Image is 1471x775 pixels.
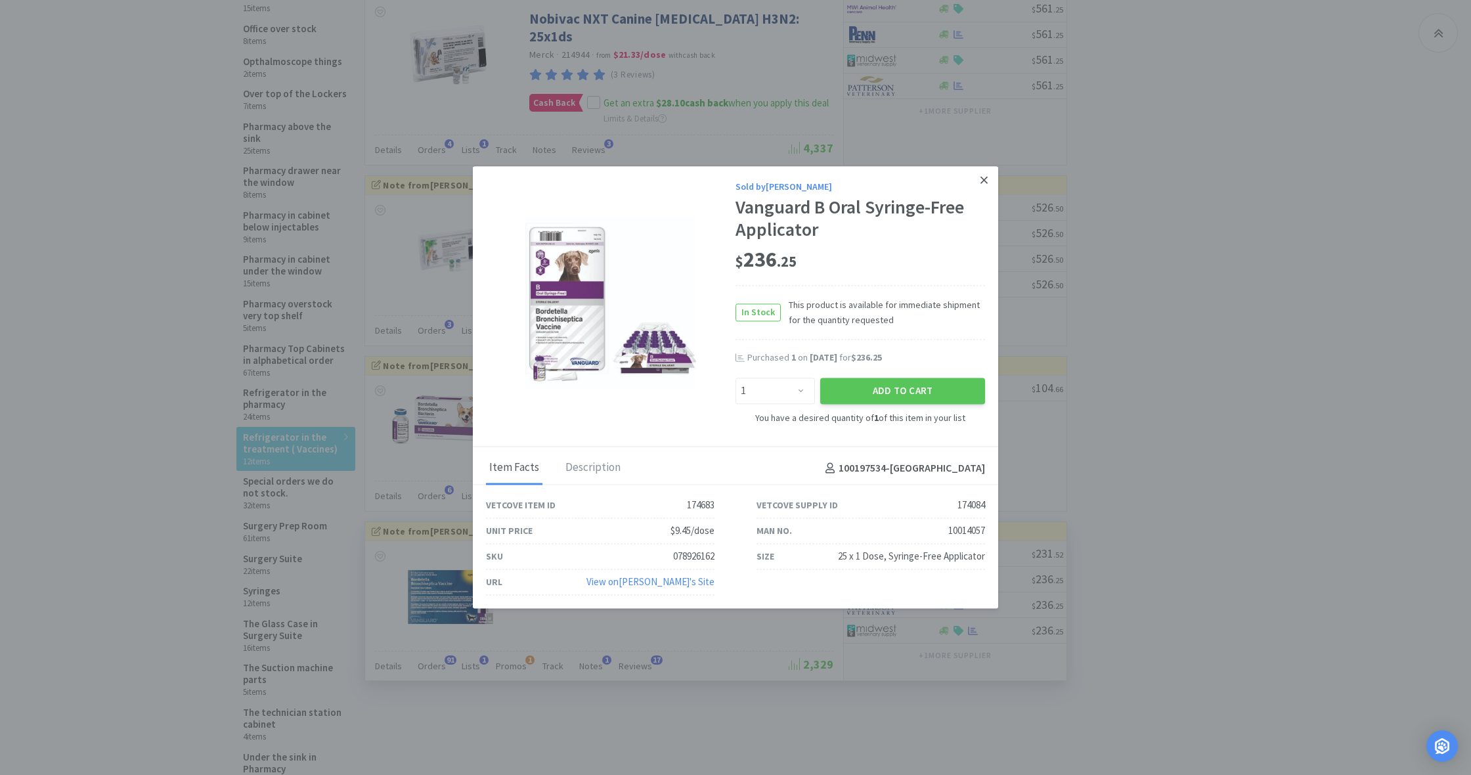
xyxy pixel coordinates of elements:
span: 1 [791,351,796,363]
span: . 25 [777,252,797,271]
div: 25 x 1 Dose, Syringe-Free Applicator [838,549,985,565]
div: Unit Price [486,523,533,538]
div: Sold by [PERSON_NAME] [736,179,985,194]
div: Man No. [757,523,792,538]
div: Size [757,549,774,564]
div: Item Facts [486,452,542,485]
div: Vanguard B Oral Syringe-Free Applicator [736,197,985,241]
div: 174084 [957,498,985,514]
div: SKU [486,549,503,564]
div: Vetcove Item ID [486,498,556,512]
span: $236.25 [851,351,882,363]
div: URL [486,575,502,589]
button: Add to Cart [820,378,985,404]
div: Purchased on for [747,351,985,365]
a: View on[PERSON_NAME]'s Site [586,576,714,588]
div: 174683 [687,498,714,514]
span: $ [736,252,743,271]
strong: 1 [874,412,879,424]
div: You have a desired quantity of of this item in your list [736,410,985,425]
div: Open Intercom Messenger [1426,730,1458,762]
img: 5381fea8405849469fcab944e4b645a5_174084.jpeg [525,217,696,387]
h4: 100197534 - [GEOGRAPHIC_DATA] [820,460,985,477]
div: $9.45/dose [670,523,714,539]
span: In Stock [736,305,780,321]
div: Description [562,452,624,485]
span: [DATE] [810,351,837,363]
span: 236 [736,246,797,273]
div: 078926162 [673,549,714,565]
div: Vetcove Supply ID [757,498,838,512]
div: 10014057 [948,523,985,539]
span: This product is available for immediate shipment for the quantity requested [781,298,985,328]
